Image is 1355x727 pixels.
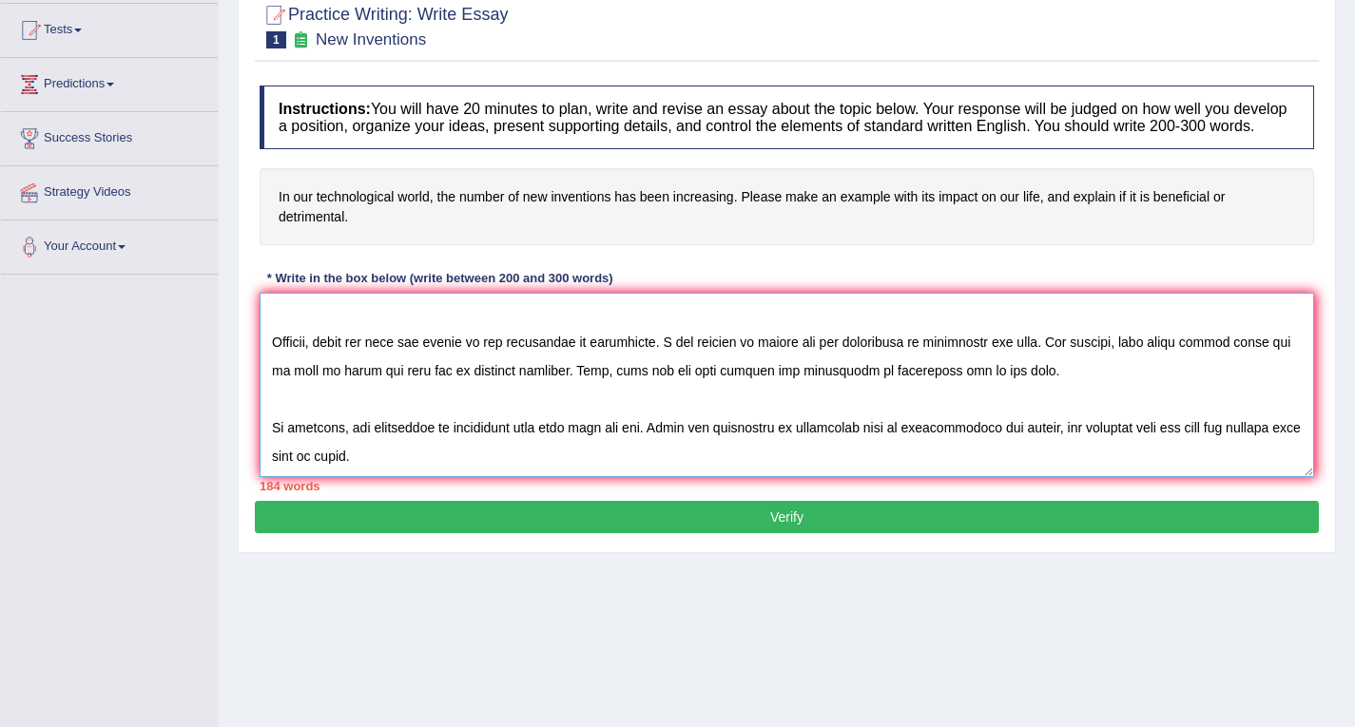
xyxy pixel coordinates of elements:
[1,4,218,51] a: Tests
[260,1,508,48] h2: Practice Writing: Write Essay
[260,86,1314,149] h4: You will have 20 minutes to plan, write and revise an essay about the topic below. Your response ...
[255,501,1319,533] button: Verify
[1,166,218,214] a: Strategy Videos
[316,30,426,48] small: New Inventions
[260,477,1314,495] div: 184 words
[260,269,620,287] div: * Write in the box below (write between 200 and 300 words)
[260,168,1314,245] h4: In our technological world, the number of new inventions has been increasing. Please make an exam...
[1,58,218,105] a: Predictions
[1,112,218,160] a: Success Stories
[1,220,218,268] a: Your Account
[279,101,371,117] b: Instructions:
[266,31,286,48] span: 1
[291,31,311,49] small: Exam occurring question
